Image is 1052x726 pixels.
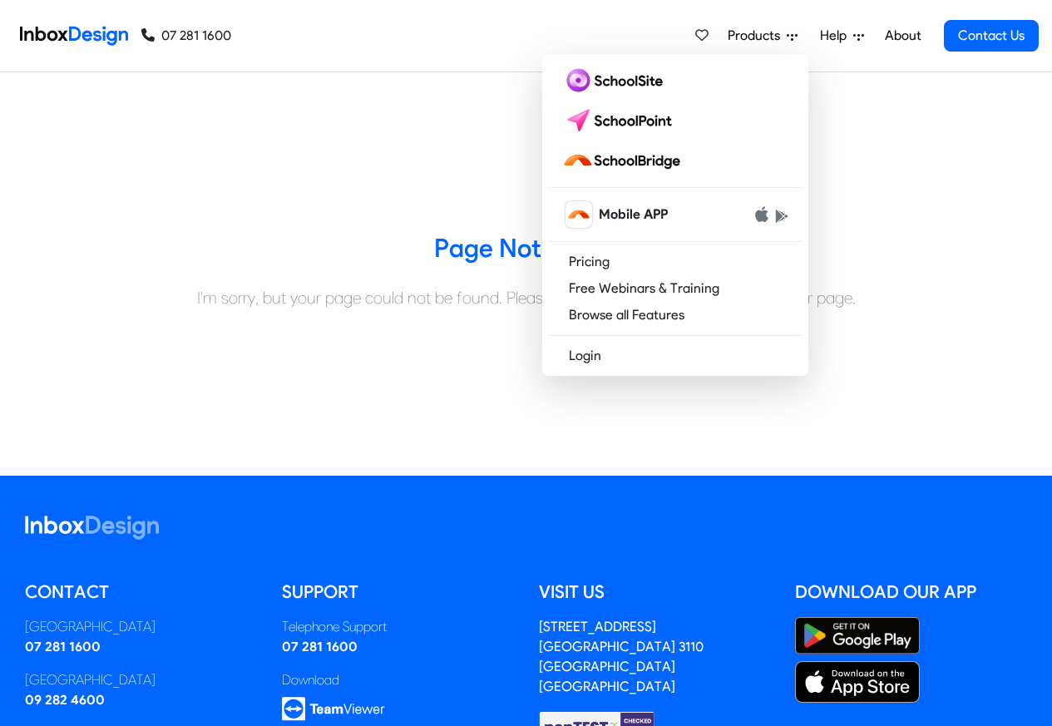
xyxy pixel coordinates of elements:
[728,26,787,46] span: Products
[795,617,920,654] img: Google Play Store
[566,201,592,228] img: schoolbridge icon
[25,639,101,654] a: 07 281 1600
[539,619,704,694] a: [STREET_ADDRESS][GEOGRAPHIC_DATA] 3110[GEOGRAPHIC_DATA][GEOGRAPHIC_DATA]
[795,580,1027,605] h5: Download our App
[549,275,802,302] a: Free Webinars & Training
[944,20,1039,52] a: Contact Us
[549,343,802,369] a: Login
[599,205,668,225] span: Mobile APP
[549,195,802,235] a: schoolbridge icon Mobile APP
[282,617,514,637] div: Telephone Support
[282,580,514,605] h5: Support
[282,670,514,690] div: Download
[562,67,669,94] img: schoolsite logo
[282,697,385,721] img: logo_teamviewer.svg
[562,107,679,134] img: schoolpoint logo
[721,19,804,52] a: Products
[542,54,808,376] div: Products
[820,26,853,46] span: Help
[549,302,802,328] a: Browse all Features
[549,249,802,275] a: Pricing
[539,619,704,694] address: [STREET_ADDRESS] [GEOGRAPHIC_DATA] 3110 [GEOGRAPHIC_DATA] [GEOGRAPHIC_DATA]
[795,661,920,703] img: Apple App Store
[141,26,231,46] a: 07 281 1600
[12,232,1040,265] h3: Page Not Found
[880,19,926,52] a: About
[539,580,771,605] h5: Visit us
[813,19,871,52] a: Help
[282,639,358,654] a: 07 281 1600
[25,617,257,637] div: [GEOGRAPHIC_DATA]
[562,147,687,174] img: schoolbridge logo
[25,516,159,540] img: logo_inboxdesign_white.svg
[25,580,257,605] h5: Contact
[25,670,257,690] div: [GEOGRAPHIC_DATA]
[12,285,1040,310] div: I'm sorry, but your page could not be found. Please use the navigation to search for your page.
[25,692,105,708] a: 09 282 4600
